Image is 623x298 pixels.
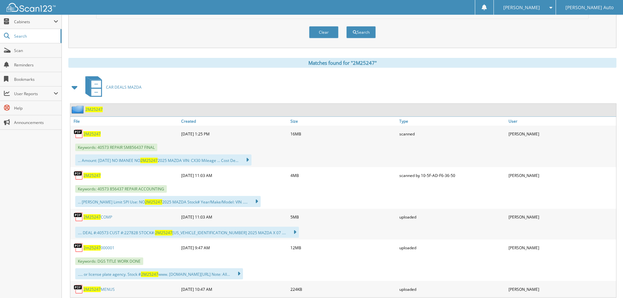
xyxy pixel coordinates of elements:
[74,284,83,294] img: PDF.png
[507,127,616,140] div: [PERSON_NAME]
[503,6,540,9] span: [PERSON_NAME]
[346,26,376,38] button: Search
[507,283,616,296] div: [PERSON_NAME]
[14,120,58,125] span: Announcements
[83,214,112,220] a: 2M25247COMP
[289,117,398,126] a: Size
[7,3,56,12] img: scan123-logo-white.svg
[507,169,616,182] div: [PERSON_NAME]
[14,33,57,39] span: Search
[14,77,58,82] span: Bookmarks
[507,241,616,254] div: [PERSON_NAME]
[83,173,101,178] a: 2M25247
[75,154,251,166] div: ... Amount: [DATE] NO IMANEE NO 2025 MAZDA VIN: CX30 Mileage ... Cost De...
[75,227,299,238] div: .... DEAL #:40573 CUST #:227828 STOCK#: [US_VEHICLE_IDENTIFICATION_NUMBER] 2025 MAZDA X 07 ....
[106,84,142,90] span: CAR DEALS MAZDA
[289,169,398,182] div: 4MB
[75,185,167,193] span: Keywords: 40573 856437 REPAIR ACCOUNTING
[180,127,289,140] div: [DATE] 1:25 PM
[398,210,507,223] div: uploaded
[83,214,101,220] span: 2M25247
[398,283,507,296] div: uploaded
[398,127,507,140] div: scanned
[83,131,101,137] a: 2M25247
[289,210,398,223] div: 5MB
[75,196,261,207] div: ... [PERSON_NAME] Limit SPI Use: NO 2025 MAZDA Stock# Year/Make/Model: VIN .....
[309,26,338,38] button: Clear
[565,6,614,9] span: [PERSON_NAME] Auto
[74,212,83,222] img: PDF.png
[180,283,289,296] div: [DATE] 10:47 AM
[14,105,58,111] span: Help
[289,127,398,140] div: 16MB
[74,129,83,139] img: PDF.png
[70,117,180,126] a: File
[398,169,507,182] div: scanned by 10-5F-AD-F6-36-50
[75,268,243,279] div: ..... or license plate agency. Stock # www. [DOMAIN_NAME][URL] Note: All...
[590,267,623,298] iframe: Chat Widget
[141,272,158,277] span: 2M25247
[83,245,101,251] span: 2m25247
[398,117,507,126] a: Type
[180,169,289,182] div: [DATE] 11:03 AM
[75,257,143,265] span: Keywords: DGS TITLE WORK DONE
[145,199,162,205] span: 2M25247
[14,62,58,68] span: Reminders
[398,241,507,254] div: uploaded
[507,210,616,223] div: [PERSON_NAME]
[155,230,172,236] span: 2M25247
[14,19,54,25] span: Cabinets
[83,287,115,292] a: 2M25247MENUS
[74,170,83,180] img: PDF.png
[289,241,398,254] div: 12MB
[83,287,101,292] span: 2M25247
[81,74,142,100] a: CAR DEALS MAZDA
[75,144,157,151] span: Keywords: 40573 REPAIR SM856437 FINAL
[140,158,158,163] span: 2M25247
[85,107,103,112] a: 2M25247
[74,243,83,253] img: PDF.png
[14,91,54,96] span: User Reports
[180,210,289,223] div: [DATE] 11:03 AM
[289,283,398,296] div: 224KB
[180,117,289,126] a: Created
[14,48,58,53] span: Scan
[68,58,616,68] div: Matches found for "2M25247"
[83,245,114,251] a: 2m25247000001
[72,105,85,114] img: folder2.png
[180,241,289,254] div: [DATE] 9:47 AM
[507,117,616,126] a: User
